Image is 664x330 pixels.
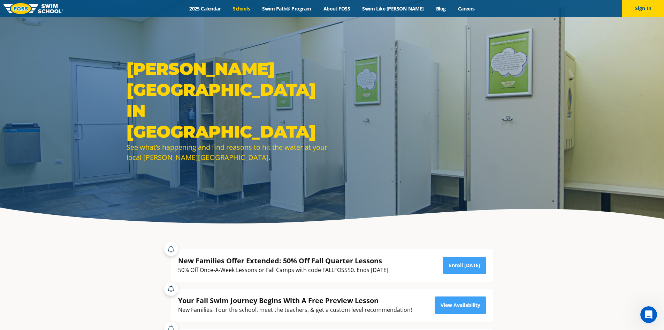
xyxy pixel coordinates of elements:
a: About FOSS [317,5,356,12]
a: Swim Like [PERSON_NAME] [356,5,430,12]
a: Swim Path® Program [256,5,317,12]
div: 50% Off Once-A-Week Lessons or Fall Camps with code FALLFOSS50. Ends [DATE]. [178,265,390,275]
h1: [PERSON_NAME][GEOGRAPHIC_DATA] in [GEOGRAPHIC_DATA] [127,58,329,142]
a: Blog [430,5,452,12]
a: View Availability [435,296,486,314]
div: See what’s happening and find reasons to hit the water at your local [PERSON_NAME][GEOGRAPHIC_DATA]. [127,142,329,162]
a: Enroll [DATE] [443,257,486,274]
a: Careers [452,5,481,12]
a: 2025 Calendar [183,5,227,12]
div: New Families Offer Extended: 50% Off Fall Quarter Lessons [178,256,390,265]
iframe: Intercom live chat [640,306,657,323]
img: FOSS Swim School Logo [3,3,63,14]
a: Schools [227,5,256,12]
div: Your Fall Swim Journey Begins With A Free Preview Lesson [178,296,412,305]
div: New Families: Tour the school, meet the teachers, & get a custom level recommendation! [178,305,412,315]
